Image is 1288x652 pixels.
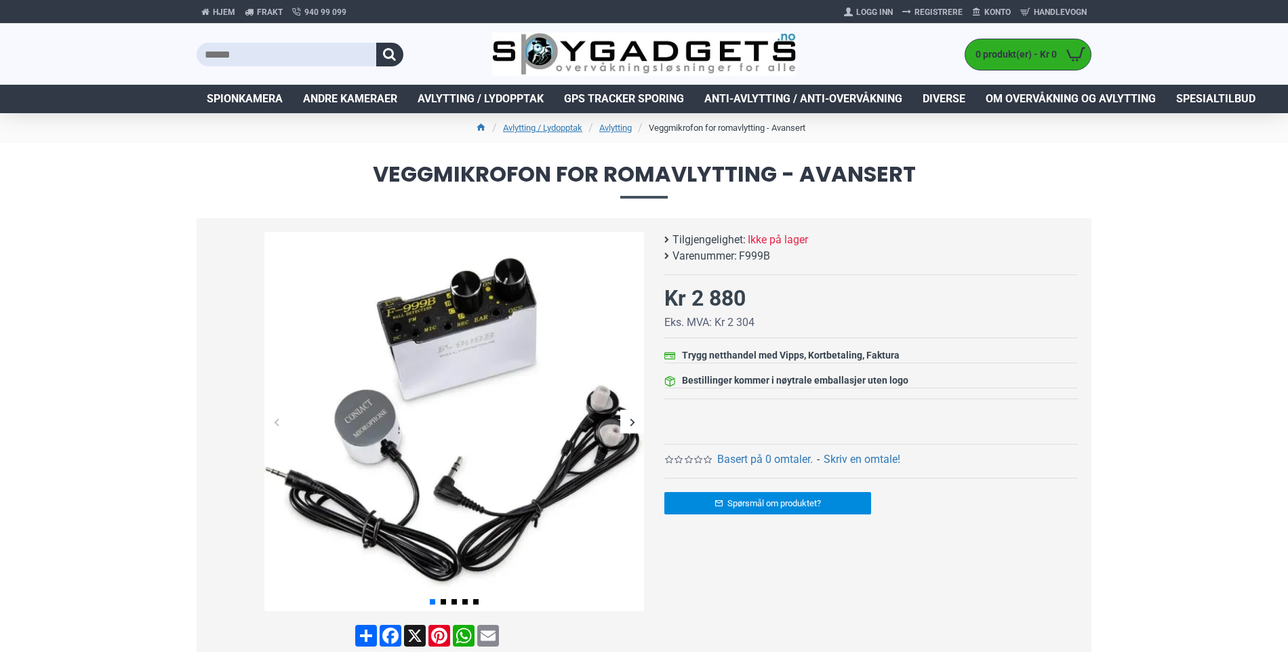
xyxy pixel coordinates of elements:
[451,625,476,647] a: WhatsApp
[197,163,1091,198] span: Veggmikrofon for romavlytting - Avansert
[984,6,1011,18] span: Konto
[912,85,975,113] a: Diverse
[965,47,1060,62] span: 0 produkt(er) - Kr 0
[427,625,451,647] a: Pinterest
[476,625,500,647] a: Email
[739,248,770,264] span: F999B
[207,91,283,107] span: Spionkamera
[856,6,893,18] span: Logg Inn
[975,85,1166,113] a: Om overvåkning og avlytting
[717,451,813,468] a: Basert på 0 omtaler.
[672,232,746,248] b: Tilgjengelighet:
[1015,1,1091,23] a: Handlevogn
[492,33,797,77] img: SpyGadgets.no
[682,348,900,363] div: Trygg netthandel med Vipps, Kortbetaling, Faktura
[1176,91,1255,107] span: Spesialtilbud
[554,85,694,113] a: GPS Tracker Sporing
[1166,85,1266,113] a: Spesialtilbud
[197,85,293,113] a: Spionkamera
[264,232,644,611] img: Veggmikrofon for romavlytting - Avansert - SpyGadgets.no
[682,373,908,388] div: Bestillinger kommer i nøytrale emballasjer uten logo
[430,599,435,605] span: Go to slide 1
[914,6,963,18] span: Registrere
[824,451,900,468] a: Skriv en omtale!
[1034,6,1087,18] span: Handlevogn
[672,248,737,264] b: Varenummer:
[503,121,582,135] a: Avlytting / Lydopptak
[451,599,457,605] span: Go to slide 3
[257,6,283,18] span: Frakt
[378,625,403,647] a: Facebook
[264,410,288,434] div: Previous slide
[564,91,684,107] span: GPS Tracker Sporing
[462,599,468,605] span: Go to slide 4
[965,39,1091,70] a: 0 produkt(er) - Kr 0
[303,91,397,107] span: Andre kameraer
[664,282,746,314] div: Kr 2 880
[293,85,407,113] a: Andre kameraer
[213,6,235,18] span: Hjem
[418,91,544,107] span: Avlytting / Lydopptak
[664,492,871,514] a: Spørsmål om produktet?
[407,85,554,113] a: Avlytting / Lydopptak
[898,1,967,23] a: Registrere
[967,1,1015,23] a: Konto
[839,1,898,23] a: Logg Inn
[817,453,820,466] b: -
[748,232,808,248] span: Ikke på lager
[599,121,632,135] a: Avlytting
[473,599,479,605] span: Go to slide 5
[704,91,902,107] span: Anti-avlytting / Anti-overvåkning
[441,599,446,605] span: Go to slide 2
[694,85,912,113] a: Anti-avlytting / Anti-overvåkning
[923,91,965,107] span: Diverse
[986,91,1156,107] span: Om overvåkning og avlytting
[354,625,378,647] a: Share
[403,625,427,647] a: X
[304,6,346,18] span: 940 99 099
[620,410,644,434] div: Next slide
